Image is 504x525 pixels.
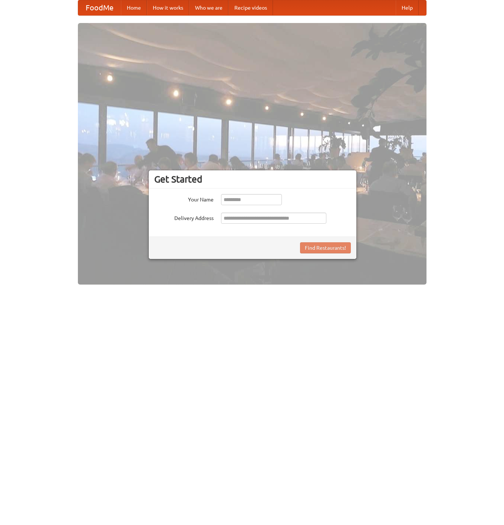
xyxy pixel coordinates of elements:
[154,194,214,203] label: Your Name
[396,0,419,15] a: Help
[147,0,189,15] a: How it works
[154,213,214,222] label: Delivery Address
[78,0,121,15] a: FoodMe
[189,0,228,15] a: Who we are
[154,174,351,185] h3: Get Started
[228,0,273,15] a: Recipe videos
[300,242,351,253] button: Find Restaurants!
[121,0,147,15] a: Home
